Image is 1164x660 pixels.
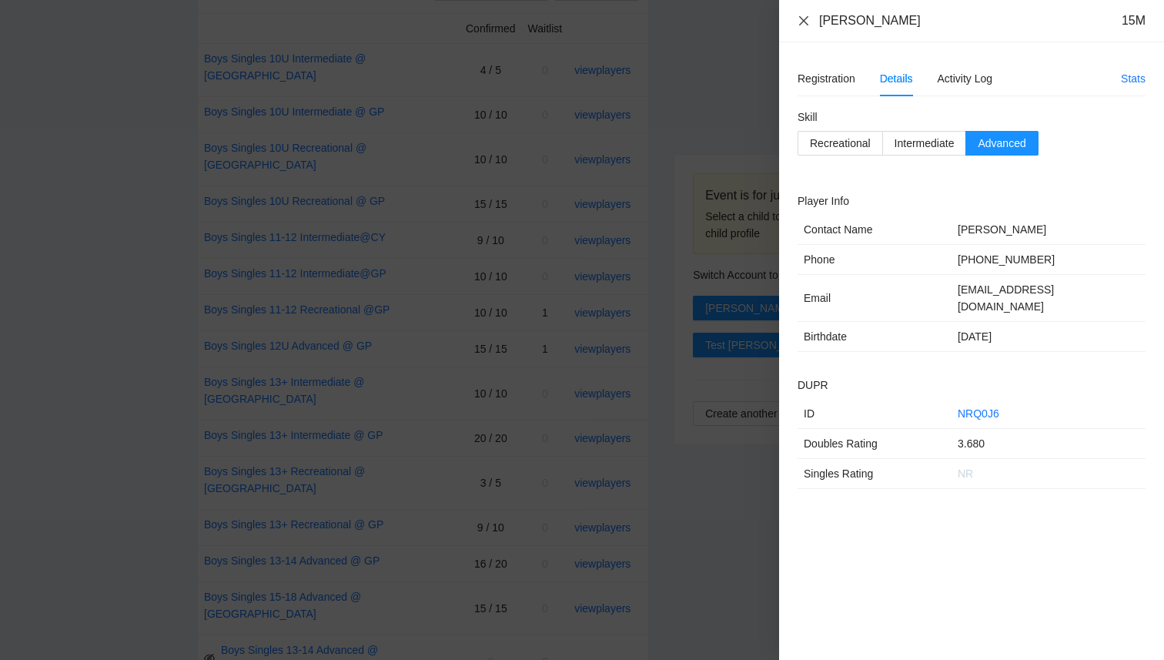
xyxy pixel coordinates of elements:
[958,437,985,450] span: 3.680
[952,322,1146,352] td: [DATE]
[798,245,952,275] td: Phone
[798,399,952,429] td: ID
[819,12,921,29] div: [PERSON_NAME]
[798,109,1146,126] h2: Skill
[895,137,955,149] span: Intermediate
[958,467,973,480] span: NR
[798,429,952,459] td: Doubles Rating
[798,70,855,87] div: Registration
[938,70,993,87] div: Activity Log
[798,459,952,489] td: Singles Rating
[798,15,810,27] span: close
[1122,12,1146,29] div: 15M
[798,322,952,352] td: Birthdate
[798,275,952,322] td: Email
[810,137,871,149] span: Recreational
[798,377,1146,394] h2: DUPR
[952,245,1146,275] td: [PHONE_NUMBER]
[798,15,810,28] button: Close
[978,137,1025,149] span: Advanced
[952,275,1146,322] td: [EMAIL_ADDRESS][DOMAIN_NAME]
[798,215,952,245] td: Contact Name
[952,215,1146,245] td: [PERSON_NAME]
[1121,72,1146,85] a: Stats
[958,407,999,420] a: NRQ0J6
[798,193,1146,209] h2: Player Info
[880,70,913,87] div: Details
